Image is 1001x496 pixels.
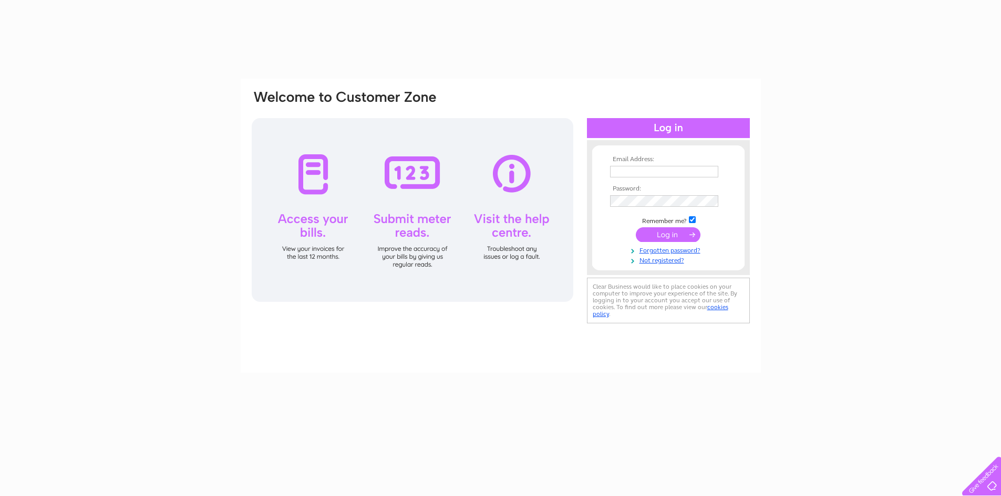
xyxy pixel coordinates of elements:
[607,215,729,225] td: Remember me?
[636,227,700,242] input: Submit
[607,185,729,193] th: Password:
[610,255,729,265] a: Not registered?
[610,245,729,255] a: Forgotten password?
[607,156,729,163] th: Email Address:
[587,278,750,323] div: Clear Business would like to place cookies on your computer to improve your experience of the sit...
[593,303,728,318] a: cookies policy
